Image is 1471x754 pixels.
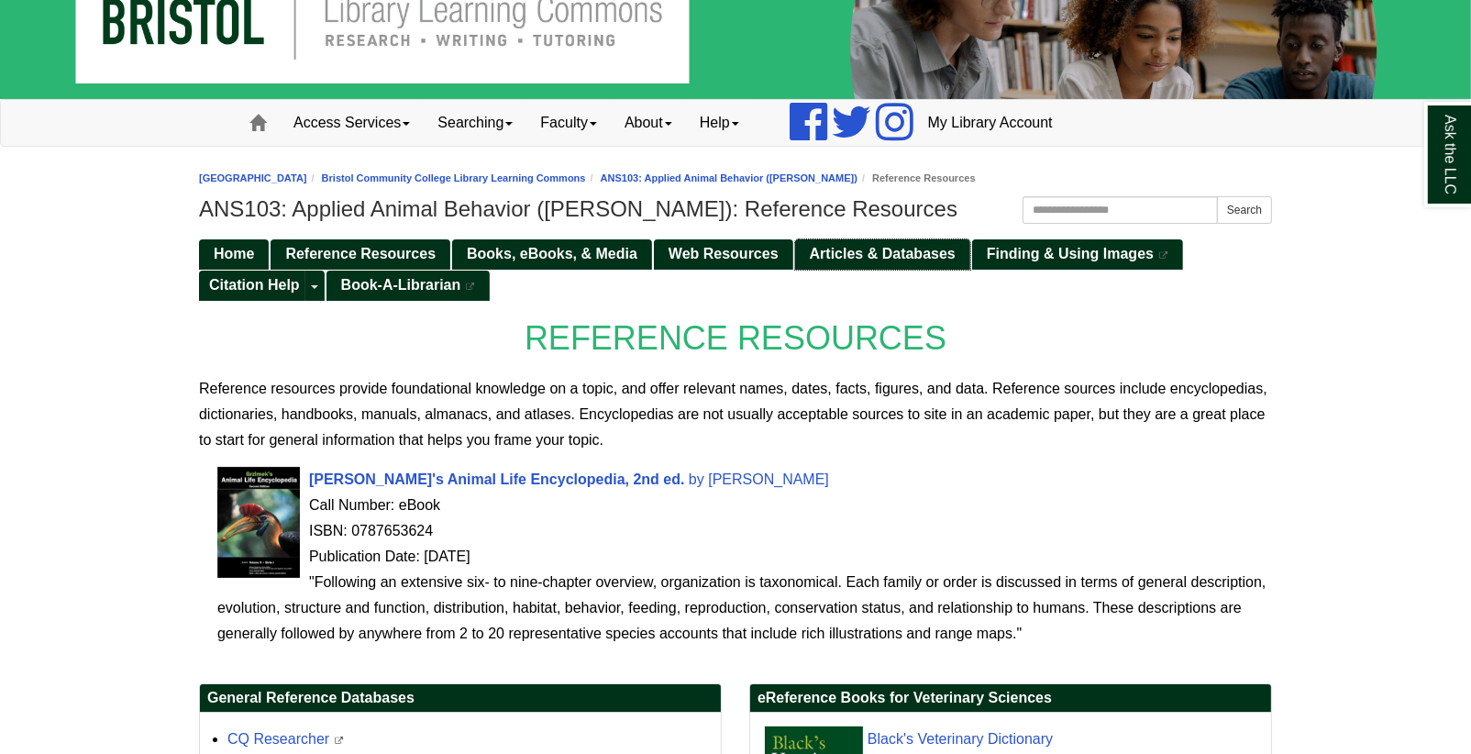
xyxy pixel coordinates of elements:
i: This link opens in a new window [465,283,476,291]
a: Book-A-Librarian [326,271,491,301]
a: [GEOGRAPHIC_DATA] [199,172,307,183]
li: Reference Resources [857,170,976,187]
span: by [689,471,704,487]
a: Articles & Databases [795,239,970,270]
span: Articles & Databases [810,246,956,261]
span: Reference Resources [285,246,436,261]
p: Reference resources provide foundational knowledge on a topic, and offer relevant names, dates, f... [199,376,1272,453]
span: Finding & Using Images [987,246,1154,261]
a: Finding & Using Images [972,239,1183,270]
a: Web Resources [654,239,793,270]
a: Reference Resources [271,239,450,270]
div: Publication Date: [DATE] [217,544,1272,570]
a: My Library Account [914,100,1067,146]
span: Books, eBooks, & Media [467,246,637,261]
i: This link opens in a new window [334,737,345,745]
button: Search [1217,196,1272,224]
span: [PERSON_NAME] [708,471,829,487]
a: CQ Researcher [227,731,329,747]
div: Call Number: eBook [217,493,1272,518]
div: Guide Pages [199,238,1272,300]
nav: breadcrumb [199,170,1272,187]
a: ANS103: Applied Animal Behavior ([PERSON_NAME]) [601,172,857,183]
a: Help [686,100,753,146]
span: Home [214,246,254,261]
a: Home [199,239,269,270]
a: Bristol Community College Library Learning Commons [322,172,586,183]
a: Black's Veterinary Dictionary [868,731,1053,747]
a: Searching [424,100,526,146]
a: Access Services [280,100,424,146]
a: Books, eBooks, & Media [452,239,652,270]
a: [PERSON_NAME]'s Animal Life Encyclopedia, 2nd ed. by [PERSON_NAME] [309,471,829,487]
div: "Following an extensive six- to nine-chapter overview, organization is taxonomical. Each family o... [217,570,1272,647]
i: This link opens in a new window [1158,251,1169,260]
span: Citation Help [209,277,300,293]
span: REFERENCE RESOURCES [525,319,946,357]
div: ISBN: 0787653624 [217,518,1272,544]
h1: ANS103: Applied Animal Behavior ([PERSON_NAME]): Reference Resources [199,196,1272,222]
a: About [611,100,686,146]
a: Faculty [526,100,611,146]
a: Citation Help [199,271,305,301]
span: Web Resources [669,246,779,261]
h2: eReference Books for Veterinary Sciences [750,684,1271,713]
h2: General Reference Databases [200,684,721,713]
span: [PERSON_NAME]'s Animal Life Encyclopedia, 2nd ed. [309,471,685,487]
span: Book-A-Librarian [341,277,461,293]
